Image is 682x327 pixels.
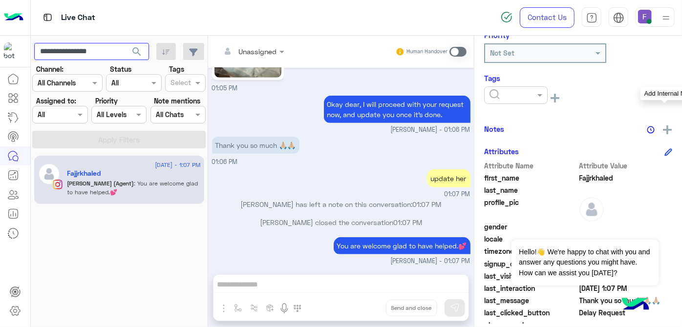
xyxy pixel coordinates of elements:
img: userImage [638,10,652,23]
img: notes [647,126,655,134]
span: timezone [484,246,577,256]
span: 01:05 PM [212,84,238,92]
span: Thank you so much 🙏🏼🙏🏼 [579,295,673,306]
span: last_clicked_button [484,307,577,318]
span: last_visited_flow [484,271,577,281]
img: add [663,125,672,134]
a: Contact Us [520,7,575,28]
span: Attribute Name [484,161,577,171]
h6: Attributes [484,147,519,156]
label: Channel: [36,64,64,74]
p: 18/8/2025, 1:06 PM [212,137,299,154]
h5: Fajjrkhaled [67,169,101,178]
img: profile [660,12,672,24]
span: last_name [484,185,577,195]
p: [PERSON_NAME] closed the conversation [212,217,470,227]
a: tab [582,7,601,28]
label: Note mentions [154,96,200,106]
h6: Priority [484,31,510,40]
span: [PERSON_NAME] (Agent) [67,180,134,187]
span: search [131,46,143,58]
h6: Tags [484,74,672,82]
p: 18/8/2025, 1:07 PM [334,237,470,254]
span: 01:06 PM [212,158,238,165]
span: 01:07 PM [393,218,422,226]
button: Send and close [386,300,437,316]
label: Assigned to: [36,96,76,106]
span: last_message [484,295,577,306]
span: [DATE] - 1:07 PM [155,161,200,169]
span: Fajjrkhaled [579,173,673,183]
p: [PERSON_NAME] has left a note on this conversation: [212,199,470,209]
button: search [125,43,149,64]
p: 18/8/2025, 1:06 PM [324,96,470,123]
label: Status [110,64,131,74]
img: defaultAdmin.png [38,163,60,185]
span: Delay Request [579,307,673,318]
span: Attribute Value [579,161,673,171]
span: 01:07 PM [445,190,470,199]
span: 2025-08-18T10:07:29.36Z [579,283,673,293]
span: profile_pic [484,197,577,220]
img: hulul-logo.png [618,288,653,322]
span: locale [484,234,577,244]
img: 317874714732967 [4,42,21,60]
span: 01:07 PM [413,200,442,208]
span: last_interaction [484,283,577,293]
span: signup_date [484,259,577,269]
img: tab [42,11,54,23]
label: Priority [95,96,118,106]
div: Select [169,77,191,90]
small: Human Handover [406,48,448,56]
span: [PERSON_NAME] - 01:07 PM [391,257,470,266]
img: Logo [4,7,23,28]
img: Instagram [53,180,63,189]
p: Live Chat [61,11,95,24]
h6: Notes [484,124,504,133]
img: tab [586,12,597,23]
span: first_name [484,173,577,183]
button: Apply Filters [32,131,206,148]
span: gender [484,222,577,232]
div: update her [427,169,470,187]
span: [PERSON_NAME] - 01:06 PM [391,125,470,135]
span: Hello!👋 We're happy to chat with you and answer any questions you might have. How can we assist y... [511,240,659,286]
label: Tags [169,64,184,74]
img: defaultAdmin.png [579,197,604,222]
img: spinner [501,11,512,23]
img: tab [613,12,624,23]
